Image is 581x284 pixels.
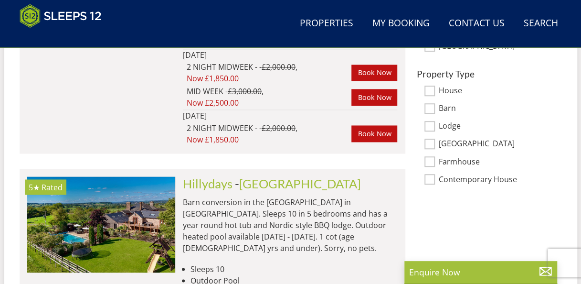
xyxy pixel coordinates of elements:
img: Sleeps 12 [20,4,102,28]
span: Now £1,850.00 [187,134,352,145]
a: Book Now [351,65,397,81]
img: hillydays-holiday-home-accommodation-devon-sleeping-10.original.jpg [27,176,175,272]
label: House [439,86,554,97]
label: [GEOGRAPHIC_DATA] [439,139,554,150]
div: [DATE] [183,110,312,121]
a: Book Now [351,89,397,105]
a: Properties [296,13,357,34]
a: Book Now [351,125,397,142]
a: Search [520,13,562,34]
span: Now £1,850.00 [187,73,352,84]
div: 2 NIGHT MIDWEEK - - , [187,122,352,145]
span: Hillydays has a 5 star rating under the Quality in Tourism Scheme [29,182,40,192]
h3: Property Type [417,69,554,79]
a: Hillydays [183,176,232,190]
label: Lodge [439,121,554,132]
label: Farmhouse [439,157,554,167]
label: Contemporary House [439,175,554,185]
span: - [235,176,361,190]
p: Enquire Now [409,266,552,278]
span: £2,000.00 [262,123,296,133]
iframe: Customer reviews powered by Trustpilot [15,33,115,42]
div: [DATE] [183,49,312,61]
span: £3,000.00 [228,86,262,97]
span: Now £2,500.00 [187,97,352,109]
a: 5★ Rated [27,176,175,272]
span: £2,000.00 [262,62,296,72]
li: Sleeps 10 [190,263,398,274]
label: Barn [439,104,554,114]
a: [GEOGRAPHIC_DATA] [239,176,361,190]
span: Rated [42,182,63,192]
a: Contact Us [445,13,508,34]
p: Barn conversion in the [GEOGRAPHIC_DATA] in [GEOGRAPHIC_DATA]. Sleeps 10 in 5 bedrooms and has a ... [183,196,398,253]
div: 2 NIGHT MIDWEEK - - , [187,61,352,84]
a: My Booking [369,13,433,34]
div: MID WEEK - , [187,86,352,109]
